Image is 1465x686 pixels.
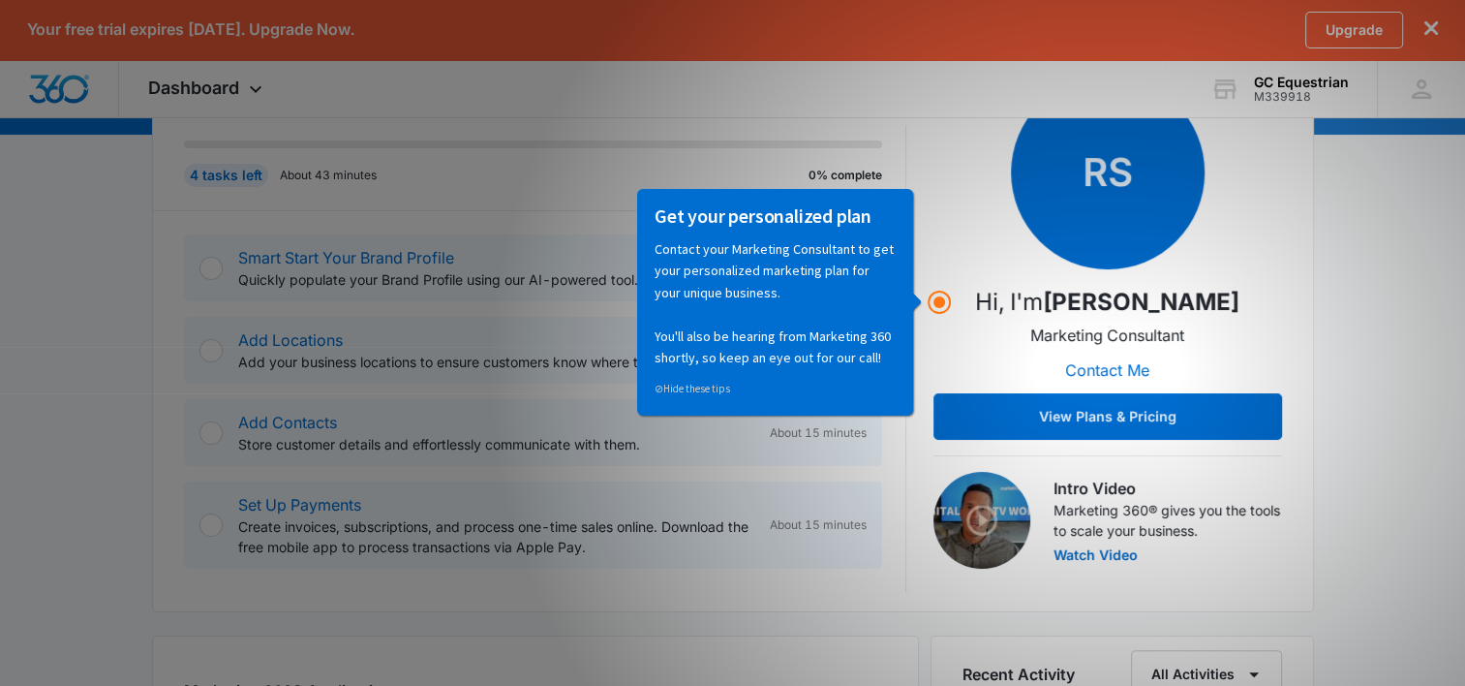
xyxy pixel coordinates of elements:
h6: Recent Activity [962,663,1075,686]
p: Quickly populate your Brand Profile using our AI-powered tool. [238,269,754,290]
img: Intro Video [933,472,1030,569]
div: account name [1254,75,1349,90]
p: Marketing 360® gives you the tools to scale your business. [1053,500,1282,541]
p: Hi, I'm [975,285,1239,320]
div: 4 tasks left [184,164,268,187]
strong: [PERSON_NAME] [1043,288,1239,316]
p: About 43 minutes [280,167,377,184]
p: 0% complete [809,167,882,184]
a: Add Locations [238,330,343,350]
p: Store customer details and effortlessly communicate with them. [238,434,754,454]
p: Your free trial expires [DATE]. Upgrade Now. [27,20,354,39]
span: Dashboard [148,78,239,98]
a: Add Contacts [238,413,337,432]
div: account id [1254,90,1349,104]
h3: Get your personalized plan [20,15,261,40]
button: dismiss this dialog [1424,20,1438,39]
a: Hide these tips [20,193,96,206]
a: Set Up Payments [238,495,361,514]
a: Upgrade [1305,12,1403,48]
h3: Intro Video [1053,477,1282,500]
a: Smart Start Your Brand Profile [238,248,454,267]
button: Contact Me [1046,347,1169,393]
span: RS [1011,76,1205,269]
p: Create invoices, subscriptions, and process one-time sales online. Download the free mobile app t... [238,516,754,557]
span: About 15 minutes [770,516,867,534]
span: About 15 minutes [770,424,867,442]
p: Contact your Marketing Consultant to get your personalized marketing plan for your unique busines... [20,49,261,179]
button: Watch Video [1053,548,1138,562]
p: Add your business locations to ensure customers know where to find you. [238,352,762,372]
button: View Plans & Pricing [933,393,1282,440]
div: Dashboard [119,60,296,117]
span: ⊘ [20,193,29,206]
p: Marketing Consultant [1030,324,1184,347]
